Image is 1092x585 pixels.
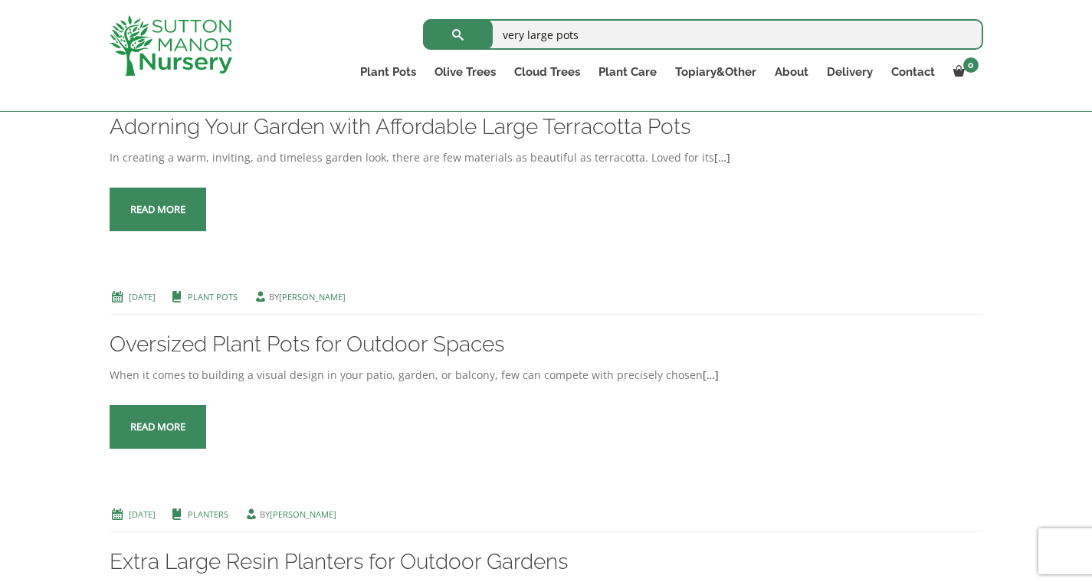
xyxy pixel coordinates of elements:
[351,61,425,83] a: Plant Pots
[110,366,983,384] div: When it comes to building a visual design in your patio, garden, or balcony, few can compete with...
[963,57,979,73] span: 0
[703,368,719,382] a: […]
[505,61,589,83] a: Cloud Trees
[253,291,346,302] span: by
[110,405,206,449] a: Read more
[944,61,983,83] a: 0
[110,15,232,76] img: logo
[818,61,882,83] a: Delivery
[188,291,238,302] a: Plant Pots
[766,61,818,83] a: About
[244,508,336,520] span: by
[270,508,336,520] a: [PERSON_NAME]
[666,61,766,83] a: Topiary&Other
[110,114,690,139] a: Adorning Your Garden with Affordable Large Terracotta Pots
[714,150,730,165] a: […]
[110,149,983,167] div: In creating a warm, inviting, and timeless garden look, there are few materials as beautiful as t...
[425,61,505,83] a: Olive Trees
[279,291,346,302] a: [PERSON_NAME]
[882,61,944,83] a: Contact
[110,549,568,574] a: Extra Large Resin Planters for Outdoor Gardens
[188,508,228,520] a: Planters
[129,291,156,302] a: [DATE]
[110,332,504,357] a: Oversized Plant Pots for Outdoor Spaces
[423,19,983,50] input: Search...
[110,188,206,231] a: Read more
[129,508,156,520] a: [DATE]
[589,61,666,83] a: Plant Care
